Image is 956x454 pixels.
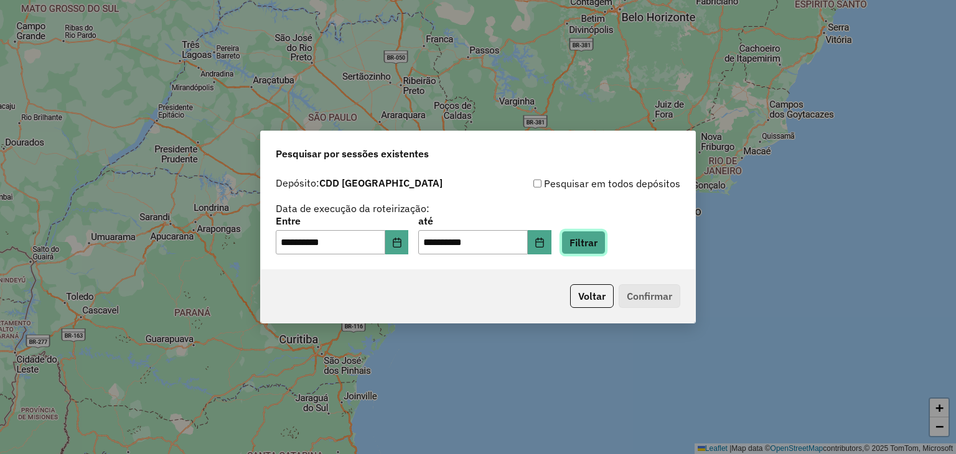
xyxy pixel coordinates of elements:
[561,231,606,254] button: Filtrar
[570,284,614,308] button: Voltar
[528,230,551,255] button: Choose Date
[276,201,429,216] label: Data de execução da roteirização:
[276,146,429,161] span: Pesquisar por sessões existentes
[276,213,408,228] label: Entre
[478,176,680,191] div: Pesquisar em todos depósitos
[385,230,409,255] button: Choose Date
[319,177,443,189] strong: CDD [GEOGRAPHIC_DATA]
[418,213,551,228] label: até
[276,175,443,190] label: Depósito:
